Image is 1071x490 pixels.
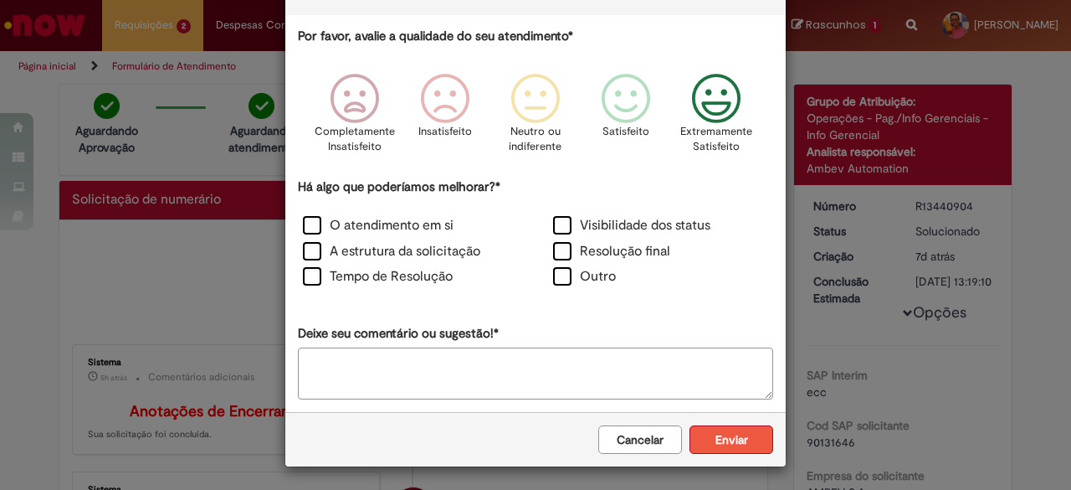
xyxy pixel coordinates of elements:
button: Enviar [689,426,773,454]
label: O atendimento em si [303,216,454,235]
div: Há algo que poderíamos melhorar?* [298,178,773,291]
label: Deixe seu comentário ou sugestão!* [298,325,499,343]
label: A estrutura da solicitação [303,242,480,261]
label: Tempo de Resolução [303,267,453,286]
p: Insatisfeito [418,124,472,140]
label: Resolução final [553,242,670,261]
div: Neutro ou indiferente [493,61,578,176]
button: Cancelar [598,426,682,454]
p: Extremamente Satisfeito [680,124,752,155]
div: Completamente Insatisfeito [311,61,397,176]
p: Completamente Insatisfeito [315,124,395,155]
div: Extremamente Satisfeito [674,61,759,176]
label: Outro [553,267,616,286]
div: Satisfeito [583,61,669,176]
label: Visibilidade dos status [553,216,710,235]
div: Insatisfeito [402,61,488,176]
p: Satisfeito [602,124,649,140]
label: Por favor, avalie a qualidade do seu atendimento* [298,28,573,45]
p: Neutro ou indiferente [505,124,566,155]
